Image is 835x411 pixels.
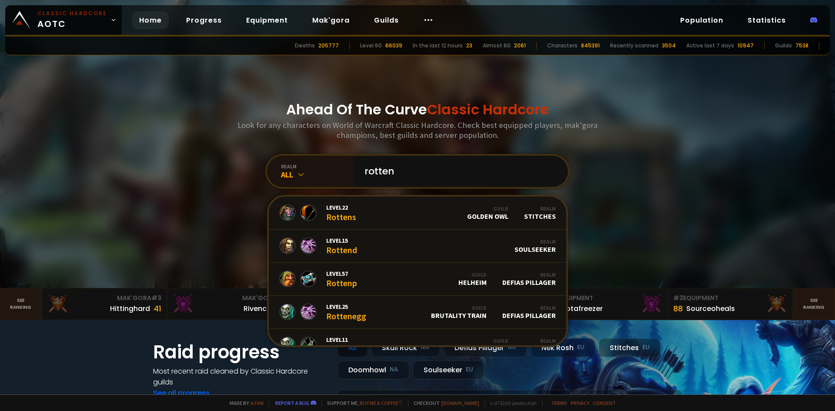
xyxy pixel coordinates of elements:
div: Notafreezer [561,303,603,314]
small: Classic Hardcore [37,10,107,17]
div: Stitches [599,338,661,357]
div: Rottenegg [326,303,366,321]
div: Hittinghard [110,303,150,314]
div: Sourceoheals [686,303,735,314]
small: EU [642,343,650,352]
div: Equipment [548,294,662,303]
div: 2061 [514,42,526,50]
div: Doomhowl [337,361,409,379]
span: # 3 [673,294,683,302]
div: Rottenegg [326,336,366,354]
a: See all progress [153,388,210,398]
div: 3504 [662,42,676,50]
h4: Most recent raid cleaned by Classic Hardcore guilds [153,366,327,388]
a: Report a bug [275,400,309,406]
a: Privacy [571,400,589,406]
span: Level 11 [326,336,366,344]
div: Guilds [775,42,792,50]
a: Mak'Gora#3Hittinghard41 [42,288,167,320]
a: Guilds [367,11,406,29]
span: Made by [224,400,264,406]
span: AOTC [37,10,107,30]
a: Level11RotteneggGuildUknowwhatimeanRealmStitches [269,329,566,362]
div: Guild [467,205,508,212]
div: Mak'Gora [47,294,161,303]
a: Level57RottenpGuildHelheimRealmDefias Pillager [269,263,566,296]
div: Soulseeker [514,238,556,254]
small: NA [390,365,398,374]
div: 10947 [738,42,754,50]
div: 66039 [385,42,402,50]
div: Deaths [295,42,315,50]
a: Mak'Gora#2Rivench100 [167,288,292,320]
div: Characters [547,42,578,50]
div: Equipment [673,294,788,303]
div: Stitches [524,205,556,221]
div: Realm [514,238,556,245]
div: Realm [524,337,556,344]
div: Skull Rock [371,338,440,357]
div: All [337,338,367,357]
div: Almost 60 [483,42,511,50]
span: Level 15 [326,237,357,244]
a: [DOMAIN_NAME] [441,400,479,406]
small: NA [421,343,429,352]
a: a fan [250,400,264,406]
div: Recently scanned [610,42,658,50]
a: Statistics [741,11,793,29]
div: Nek'Rosh [531,338,595,357]
a: Consent [593,400,616,406]
a: #3Equipment88Sourceoheals [668,288,793,320]
div: Realm [502,271,556,278]
div: 41 [154,303,161,314]
span: Level 22 [326,204,356,211]
div: Realm [502,304,556,311]
div: Level 60 [360,42,382,50]
a: Home [132,11,169,29]
span: v. d752d5 - production [484,400,537,406]
a: Level22RottensGuildGolden OwlRealmStitches [269,197,566,230]
a: Buy me a coffee [360,400,403,406]
div: In the last 12 hours [413,42,463,50]
span: Level 57 [326,270,357,277]
span: # 3 [151,294,161,302]
a: Terms [551,400,567,406]
a: Seeranking [793,288,835,320]
div: Guild [458,271,487,278]
a: Equipment [239,11,295,29]
div: 205777 [318,42,339,50]
div: Brutality Train [431,304,487,320]
div: 845391 [581,42,600,50]
span: Checkout [408,400,479,406]
a: Level25RotteneggGuildBrutality TrainRealmDefias Pillager [269,296,566,329]
div: Golden Owl [467,205,508,221]
div: 23 [466,42,472,50]
span: Support me, [321,400,403,406]
div: Uknowwhatimean [446,337,508,353]
div: Helheim [458,271,487,287]
div: Guild [431,304,487,311]
h1: Ahead Of The Curve [286,99,549,120]
div: Defias Pillager [444,338,527,357]
div: Mak'Gora [172,294,287,303]
div: Rottens [326,204,356,222]
div: Rivench [244,303,271,314]
div: Stitches [524,337,556,353]
a: Mak'gora [305,11,357,29]
div: Rottend [326,237,357,255]
div: Rottenp [326,270,357,288]
div: Defias Pillager [502,271,556,287]
a: Level15RottendRealmSoulseeker [269,230,566,263]
div: realm [281,163,354,170]
span: Level 25 [326,303,366,311]
a: #2Equipment88Notafreezer [543,288,668,320]
div: Guild [446,337,508,344]
div: Defias Pillager [502,304,556,320]
input: Search a character... [359,156,558,187]
a: Population [673,11,730,29]
div: Active last 7 days [686,42,734,50]
small: NA [508,343,516,352]
span: Classic Hardcore [427,100,549,119]
a: Classic HardcoreAOTC [5,5,122,35]
h1: Raid progress [153,338,327,366]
